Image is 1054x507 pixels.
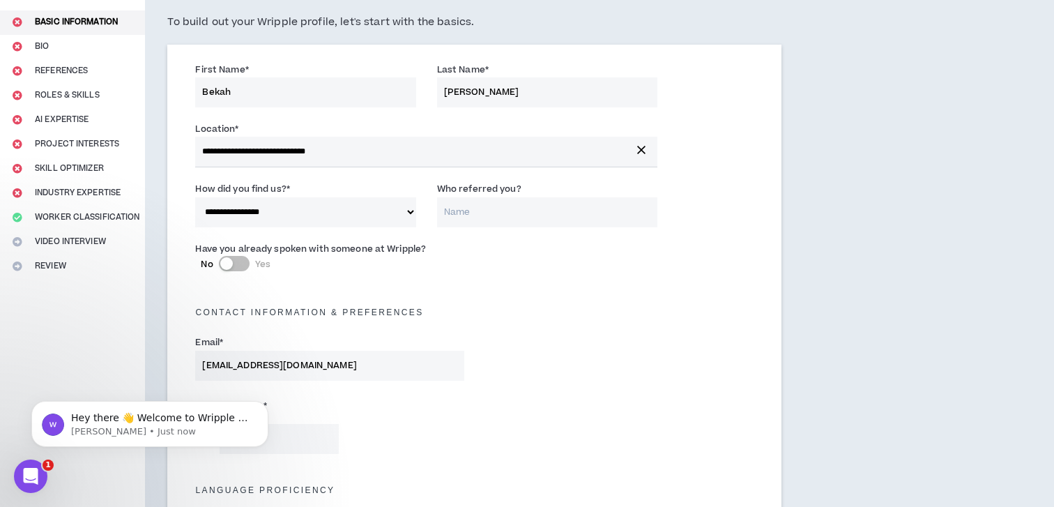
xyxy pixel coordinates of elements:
[195,395,464,417] label: Phone Number
[185,308,764,317] h5: Contact Information & preferences
[14,460,47,493] iframe: Intercom live chat
[185,485,764,495] h5: Language Proficiency
[10,372,289,469] iframe: Intercom notifications message
[195,118,238,140] label: Location
[195,238,426,260] label: Have you already spoken with someone at Wripple?
[195,178,290,200] label: How did you find us?
[201,258,213,271] span: No
[167,14,781,31] h5: To build out your Wripple profile, let's start with the basics.
[43,460,54,471] span: 1
[195,351,464,381] input: Enter Email
[219,256,250,271] button: NoYes
[255,258,270,271] span: Yes
[437,77,657,107] input: Last Name
[437,59,489,81] label: Last Name
[195,59,248,81] label: First Name
[195,331,223,354] label: Email
[437,197,657,227] input: Name
[437,178,521,200] label: Who referred you?
[195,77,415,107] input: First Name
